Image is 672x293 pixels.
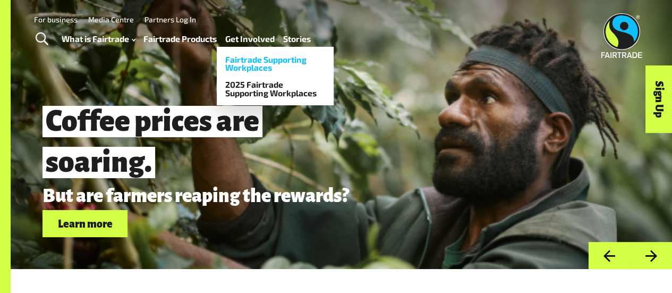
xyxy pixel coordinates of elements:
[143,31,217,46] a: Fairtrade Products
[42,106,262,178] span: Coffee prices are soaring.
[29,26,55,53] a: Toggle Search
[62,31,135,46] a: What is Fairtrade
[601,13,642,58] img: Fairtrade Australia New Zealand logo
[217,76,334,101] a: 2025 Fairtrade Supporting Workplaces
[630,242,672,269] button: Next
[588,242,630,269] button: Previous
[144,15,196,24] a: Partners Log In
[42,186,539,206] p: But are farmers reaping the rewards?
[34,15,78,24] a: For business
[217,51,334,76] a: Fairtrade Supporting Workplaces
[42,210,127,237] a: Learn more
[283,31,311,46] a: Stories
[88,15,134,24] a: Media Centre
[225,31,275,46] a: Get Involved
